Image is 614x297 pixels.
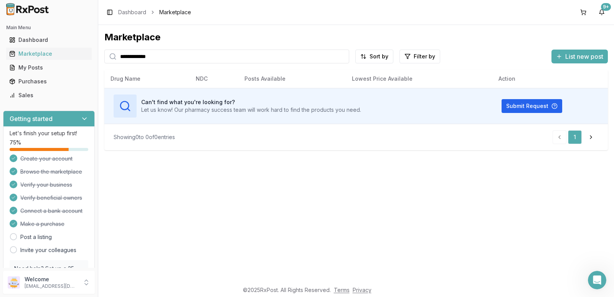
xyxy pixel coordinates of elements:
div: Showing 0 to 0 of 0 entries [114,133,175,141]
button: My Posts [3,61,95,74]
a: Purchases [6,75,92,88]
button: Sort by [355,50,393,63]
span: Create your account [20,155,73,163]
button: Marketplace [3,48,95,60]
span: Verify your business [20,181,72,189]
div: Marketplace [104,31,608,43]
a: Dashboard [6,33,92,47]
th: Posts Available [238,70,346,88]
span: Sort by [370,53,388,60]
div: Purchases [9,78,89,85]
th: Drug Name [104,70,190,88]
span: 75 % [10,139,21,146]
th: Lowest Price Available [346,70,493,88]
p: [EMAIL_ADDRESS][DOMAIN_NAME] [25,283,78,289]
p: Welcome [25,275,78,283]
span: Connect a bank account [20,207,83,215]
span: Filter by [414,53,435,60]
a: List new post [551,53,608,61]
iframe: Intercom live chat [588,271,606,289]
nav: pagination [553,130,599,144]
button: 9+ [596,6,608,18]
a: My Posts [6,61,92,75]
button: List new post [551,50,608,63]
div: My Posts [9,64,89,71]
span: Browse the marketplace [20,168,82,176]
span: Verify beneficial owners [20,194,82,202]
p: Let us know! Our pharmacy success team will work hard to find the products you need. [141,106,361,114]
h3: Getting started [10,114,53,123]
a: Dashboard [118,8,146,16]
span: Marketplace [159,8,191,16]
button: Dashboard [3,34,95,46]
a: Marketplace [6,47,92,61]
div: 9+ [601,3,611,11]
a: Invite your colleagues [20,246,76,254]
a: Post a listing [20,233,52,241]
button: Sales [3,89,95,101]
h2: Main Menu [6,25,92,31]
h3: Can't find what you're looking for? [141,98,361,106]
th: NDC [190,70,238,88]
img: RxPost Logo [3,3,52,15]
button: Submit Request [502,99,562,113]
img: User avatar [8,276,20,289]
span: List new post [565,52,603,61]
div: Sales [9,91,89,99]
p: Let's finish your setup first! [10,129,88,137]
span: Make a purchase [20,220,64,228]
a: 1 [568,130,582,144]
a: Sales [6,88,92,102]
div: Marketplace [9,50,89,58]
div: Dashboard [9,36,89,44]
th: Action [492,70,608,88]
p: Need help? Set up a 25 minute call with our team to set up. [14,265,84,288]
a: Privacy [353,287,371,293]
button: Purchases [3,75,95,88]
nav: breadcrumb [118,8,191,16]
a: Terms [334,287,350,293]
a: Go to next page [583,130,599,144]
button: Filter by [399,50,440,63]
